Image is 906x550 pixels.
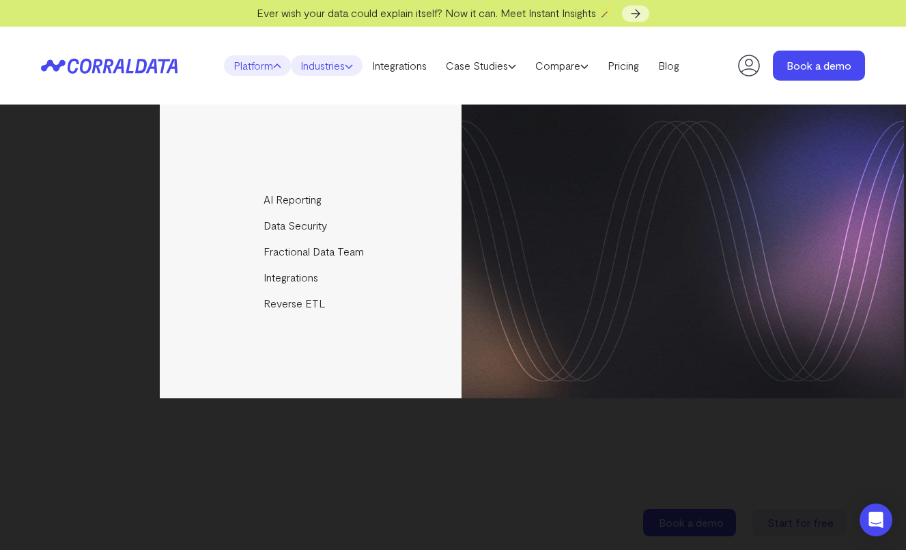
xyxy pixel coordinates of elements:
a: Blog [649,55,689,76]
a: Industries [291,55,363,76]
a: Case Studies [436,55,526,76]
a: Platform [224,55,291,76]
a: Integrations [363,55,436,76]
a: AI Reporting [160,187,464,212]
a: Compare [526,55,598,76]
div: Open Intercom Messenger [860,504,892,536]
a: Integrations [160,264,464,290]
a: Reverse ETL [160,290,464,316]
a: Book a demo [773,51,865,81]
a: Pricing [598,55,649,76]
a: Data Security [160,212,464,238]
a: Fractional Data Team [160,238,464,264]
span: Ever wish your data could explain itself? Now it can. Meet Instant Insights 🪄 [257,6,612,19]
